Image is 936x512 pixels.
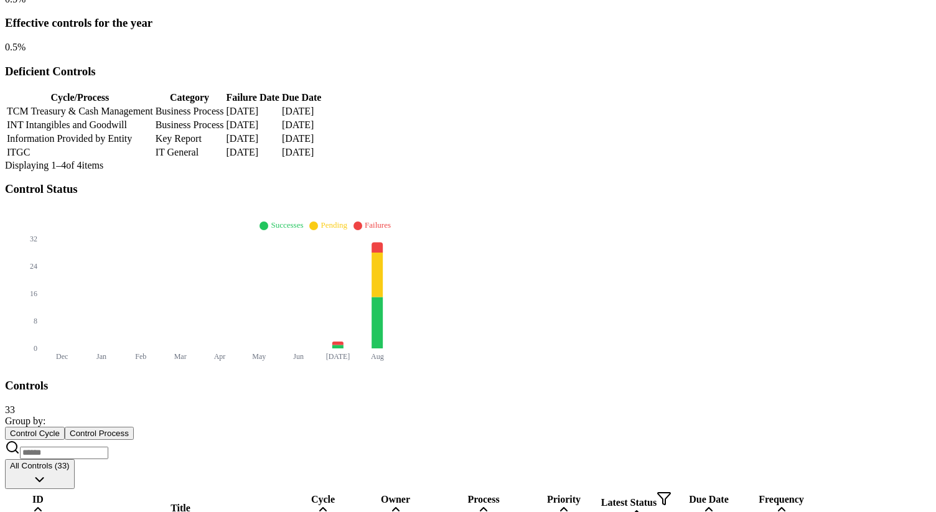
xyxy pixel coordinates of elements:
[30,262,37,271] tspan: 24
[5,182,931,196] h3: Control Status
[437,494,530,505] div: Process
[155,91,225,104] th: Category
[6,105,154,118] td: TCM Treasury & Cash Management
[6,133,154,145] td: Information Provided by Entity
[371,352,384,361] tspan: Aug
[155,133,225,145] td: Key Report
[326,352,350,361] tspan: [DATE]
[321,220,347,230] span: Pending
[225,91,279,104] th: Failure Date
[365,220,391,230] span: Failures
[292,494,354,505] div: Cycle
[135,352,146,361] tspan: Feb
[533,494,595,505] div: Priority
[6,119,154,131] td: INT Intangibles and Goodwill
[5,459,75,489] button: All Controls (33)
[742,494,820,505] div: Frequency
[678,494,740,505] div: Due Date
[225,133,279,145] td: [DATE]
[357,494,434,505] div: Owner
[281,146,322,159] td: [DATE]
[10,461,70,470] span: All Controls (33)
[155,119,225,131] td: Business Process
[34,317,37,325] tspan: 8
[281,91,322,104] th: Due Date
[5,65,931,78] h3: Deficient Controls
[56,352,68,361] tspan: Dec
[7,494,69,505] div: ID
[174,352,187,361] tspan: Mar
[6,146,154,159] td: ITGC
[225,105,279,118] td: [DATE]
[225,119,279,131] td: [DATE]
[597,491,675,508] div: Latest Status
[252,352,266,361] tspan: May
[155,105,225,118] td: Business Process
[155,146,225,159] td: IT General
[5,379,931,393] h3: Controls
[271,220,303,230] span: Successes
[214,352,226,361] tspan: Apr
[5,42,26,52] span: 0.5 %
[293,352,304,361] tspan: Jun
[30,289,37,298] tspan: 16
[5,160,103,170] span: Displaying 1– 4 of 4 items
[96,352,106,361] tspan: Jan
[6,91,154,104] th: Cycle/Process
[30,235,37,243] tspan: 32
[65,427,134,440] button: Control Process
[281,105,322,118] td: [DATE]
[5,404,15,415] span: 33
[281,133,322,145] td: [DATE]
[34,344,37,353] tspan: 0
[225,146,279,159] td: [DATE]
[281,119,322,131] td: [DATE]
[5,16,931,30] h3: Effective controls for the year
[5,416,45,426] span: Group by:
[5,427,65,440] button: Control Cycle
